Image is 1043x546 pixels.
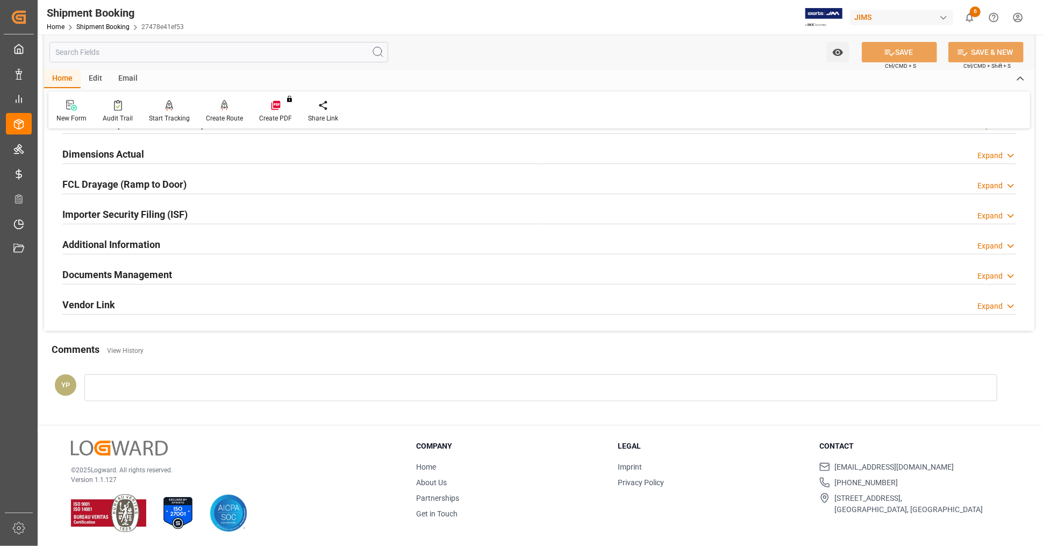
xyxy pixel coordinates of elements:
h3: Company [416,441,604,452]
a: Privacy Policy [618,478,664,487]
a: Imprint [618,463,642,471]
h2: Importer Security Filing (ISF) [62,207,188,222]
button: SAVE & NEW [948,42,1024,62]
h2: FCL Drayage (Ramp to Door) [62,177,187,192]
p: © 2025 Logward. All rights reserved. [71,465,389,475]
div: Edit [81,70,110,88]
a: Partnerships [416,494,459,502]
h2: Vendor Link [62,297,115,312]
span: [STREET_ADDRESS], [GEOGRAPHIC_DATA], [GEOGRAPHIC_DATA] [834,493,983,515]
span: Ctrl/CMD + S [885,62,916,70]
div: Shipment Booking [47,5,184,21]
div: Expand [977,150,1003,161]
img: Exertis%20JAM%20-%20Email%20Logo.jpg_1722504956.jpg [805,8,842,27]
button: JIMS [850,7,958,27]
div: Email [110,70,146,88]
h2: Additional Information [62,237,160,252]
input: Search Fields [49,42,388,62]
a: Home [416,463,436,471]
div: Expand [977,240,1003,252]
span: 6 [970,6,981,17]
div: Create Route [206,114,243,123]
div: Expand [977,301,1003,312]
div: Expand [977,271,1003,282]
div: Expand [977,180,1003,192]
a: About Us [416,478,447,487]
h2: Documents Management [62,267,172,282]
img: ISO 27001 Certification [159,494,197,532]
span: YP [61,381,70,389]
img: Logward Logo [71,441,168,456]
a: Get in Touch [416,509,458,518]
button: Help Center [982,5,1006,30]
span: Ctrl/CMD + Shift + S [963,62,1011,70]
div: Start Tracking [149,114,190,123]
span: [EMAIL_ADDRESS][DOMAIN_NAME] [834,462,954,473]
span: [PHONE_NUMBER] [834,477,898,488]
div: Share Link [308,114,338,123]
h2: Dimensions Actual [62,147,144,161]
a: Home [47,23,65,31]
button: open menu [827,42,849,62]
h2: Comments [52,342,99,357]
div: JIMS [850,10,953,25]
img: ISO 9001 & ISO 14001 Certification [71,494,146,532]
button: show 6 new notifications [958,5,982,30]
div: Home [44,70,81,88]
div: Audit Trail [103,114,133,123]
p: Version 1.1.127 [71,475,389,485]
h3: Contact [819,441,1008,452]
button: SAVE [862,42,937,62]
a: Shipment Booking [76,23,130,31]
div: Expand [977,210,1003,222]
div: New Form [56,114,87,123]
img: AICPA SOC [210,494,247,532]
a: View History [107,347,144,354]
h3: Legal [618,441,806,452]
